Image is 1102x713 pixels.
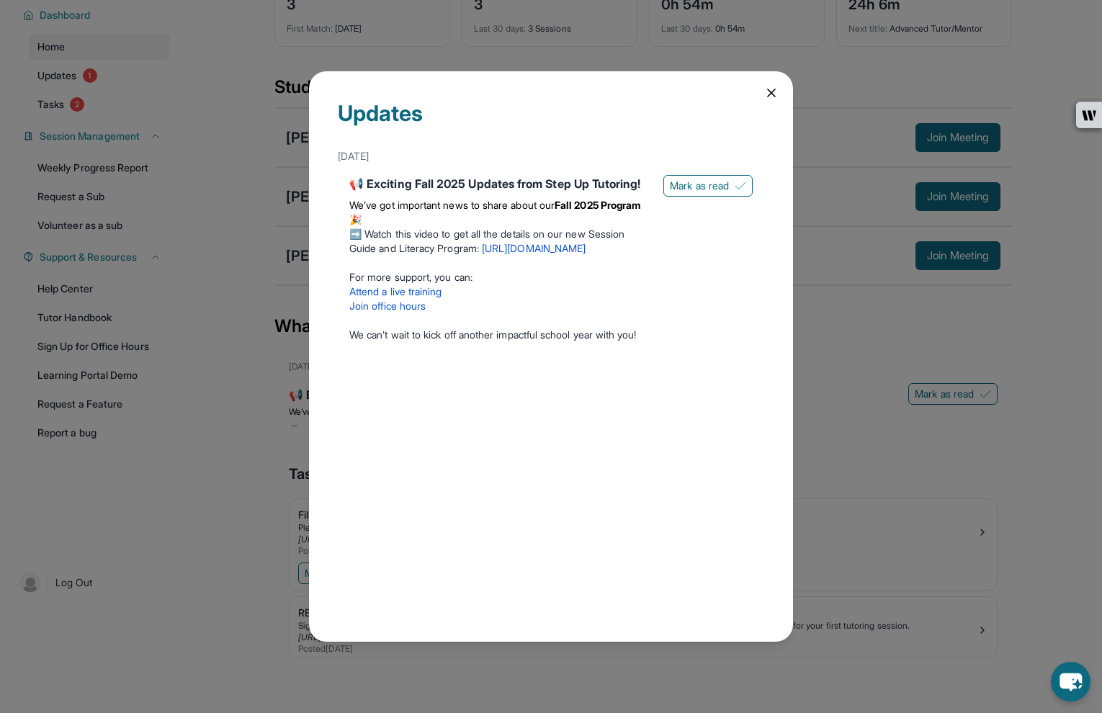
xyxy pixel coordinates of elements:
[349,213,362,225] span: 🎉
[735,180,746,192] img: Mark as read
[349,328,652,342] p: We can’t wait to kick off another impactful school year with you!
[349,199,555,211] span: We’ve got important news to share about our
[338,143,764,169] div: [DATE]
[349,300,426,312] a: Join office hours
[349,175,652,192] div: 📢 Exciting Fall 2025 Updates from Step Up Tutoring!
[1051,662,1090,701] button: chat-button
[555,199,640,211] strong: Fall 2025 Program
[482,242,586,254] a: [URL][DOMAIN_NAME]
[349,285,442,297] a: Attend a live training
[338,100,764,143] div: Updates
[670,179,729,193] span: Mark as read
[349,227,652,256] p: ➡️ Watch this video to get all the details on our new Session Guide and Literacy Program:
[663,175,753,197] button: Mark as read
[349,271,472,283] span: For more support, you can:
